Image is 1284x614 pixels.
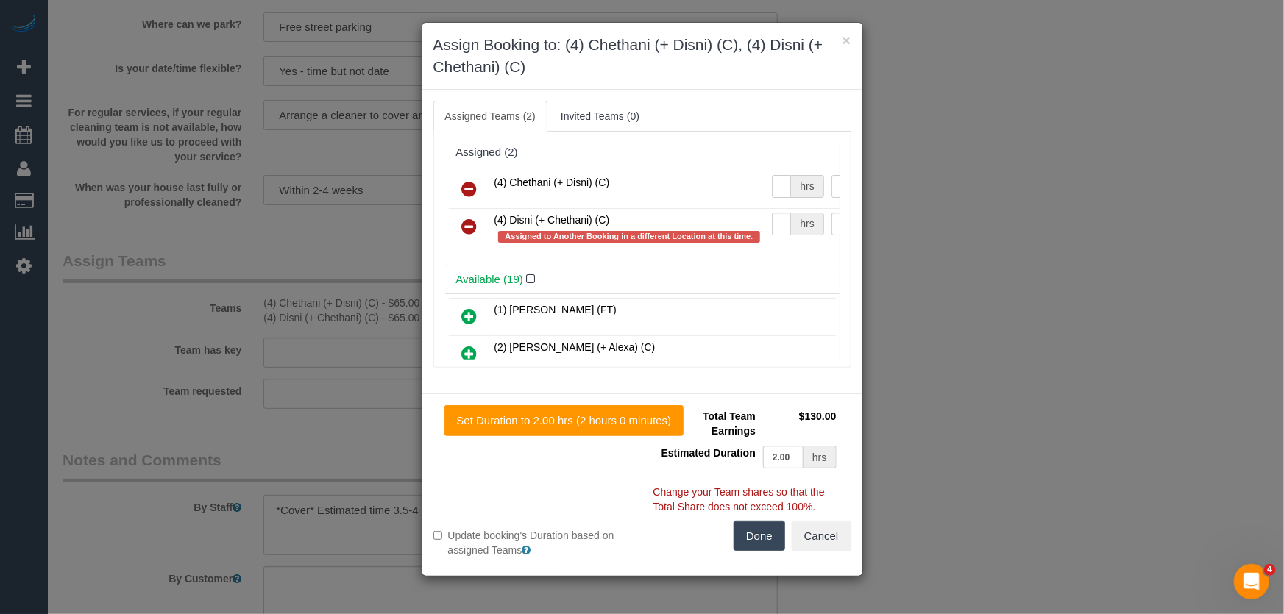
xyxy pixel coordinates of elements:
span: (4) Disni (+ Chethani) (C) [494,214,610,226]
span: Assigned to Another Booking in a different Location at this time. [498,231,761,243]
button: Set Duration to 2.00 hrs (2 hours 0 minutes) [444,405,684,436]
span: (1) [PERSON_NAME] (FT) [494,304,617,315]
a: Invited Teams (0) [549,101,651,132]
input: Update booking's Duration based on assigned Teams [433,531,443,540]
div: hrs [804,446,836,468]
button: Done [734,521,785,551]
button: × [842,32,851,48]
td: Total Team Earnings [653,405,759,442]
h4: Available (19) [456,274,829,286]
div: Assigned (2) [456,146,829,159]
button: Cancel [792,521,851,551]
h3: Assign Booking to: (4) Chethani (+ Disni) (C), (4) Disni (+ Chethani) (C) [433,34,851,78]
span: (4) Chethani (+ Disni) (C) [494,176,610,188]
a: Assigned Teams (2) [433,101,547,132]
td: $130.00 [759,405,840,442]
span: 4 [1264,564,1276,576]
label: Update booking's Duration based on assigned Teams [433,528,631,557]
span: (2) [PERSON_NAME] (+ Alexa) (C) [494,341,656,353]
div: hrs [791,175,823,198]
div: hrs [791,213,823,235]
iframe: Intercom live chat [1234,564,1269,599]
span: Estimated Duration [661,447,756,459]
